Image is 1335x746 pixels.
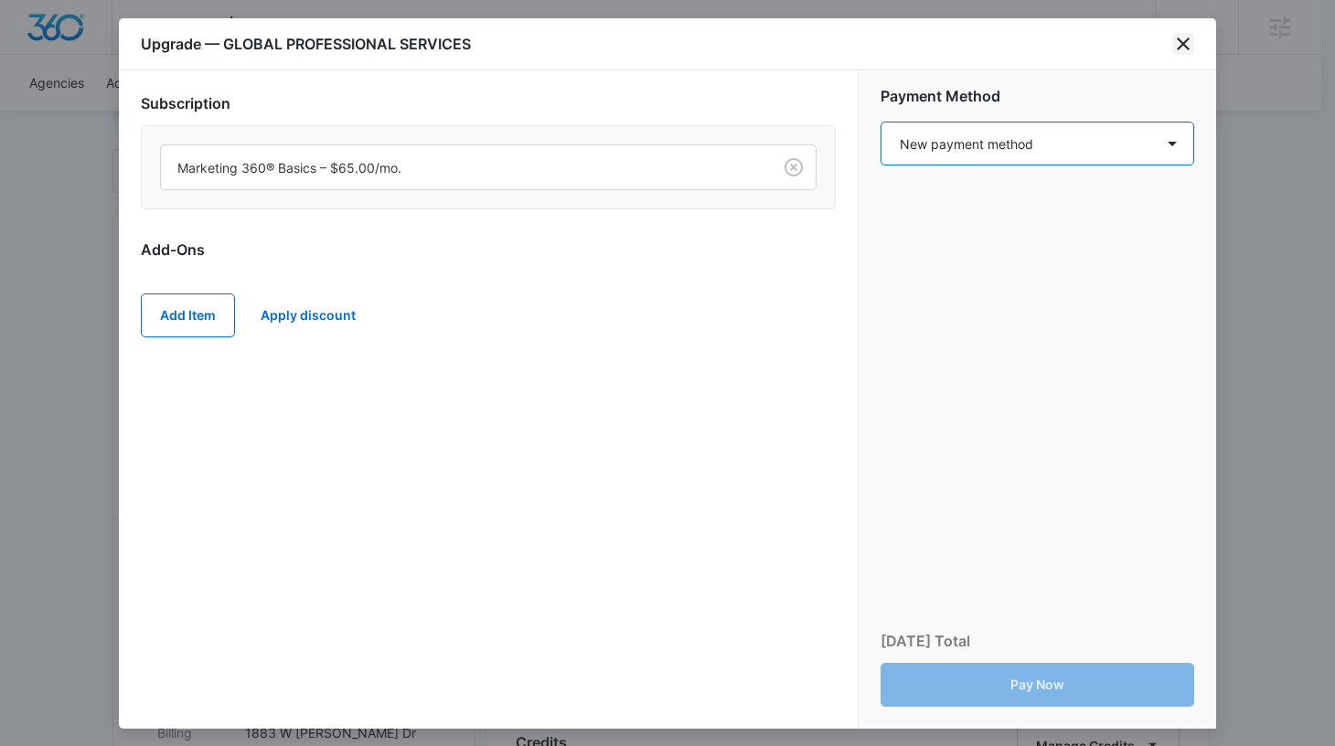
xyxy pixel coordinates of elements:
[779,153,808,182] button: Clear
[877,169,1198,645] iframe: Secure payment input frame
[141,33,471,55] h1: Upgrade — GLOBAL PROFESSIONAL SERVICES
[141,239,836,261] h2: Add-Ons
[141,92,836,114] h2: Subscription
[1172,33,1194,55] button: close
[881,85,1194,107] h2: Payment Method
[242,293,374,337] button: Apply discount
[141,293,235,337] button: Add Item
[881,630,970,652] p: [DATE] Total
